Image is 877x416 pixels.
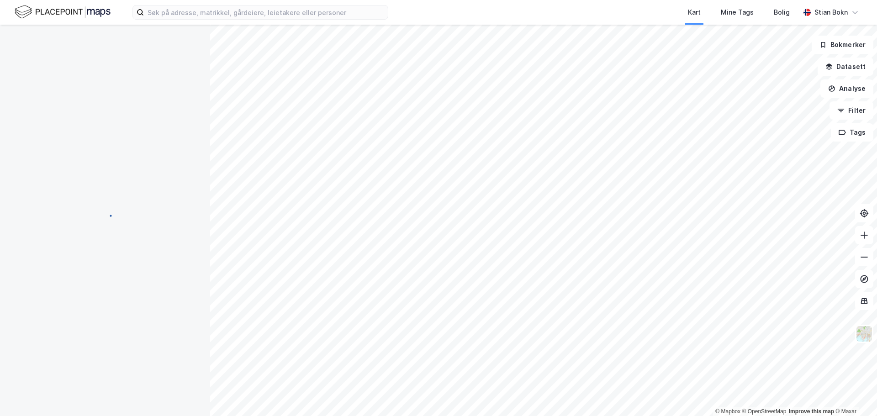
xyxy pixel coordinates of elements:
[829,101,873,120] button: Filter
[856,325,873,342] img: Z
[98,208,112,222] img: spinner.a6d8c91a73a9ac5275cf975e30b51cfb.svg
[831,123,873,142] button: Tags
[831,372,877,416] div: Kontrollprogram for chat
[812,36,873,54] button: Bokmerker
[742,408,787,415] a: OpenStreetMap
[715,408,740,415] a: Mapbox
[721,7,754,18] div: Mine Tags
[814,7,848,18] div: Stian Bokn
[144,5,388,19] input: Søk på adresse, matrikkel, gårdeiere, leietakere eller personer
[789,408,834,415] a: Improve this map
[818,58,873,76] button: Datasett
[774,7,790,18] div: Bolig
[831,372,877,416] iframe: Chat Widget
[15,4,111,20] img: logo.f888ab2527a4732fd821a326f86c7f29.svg
[820,79,873,98] button: Analyse
[688,7,701,18] div: Kart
